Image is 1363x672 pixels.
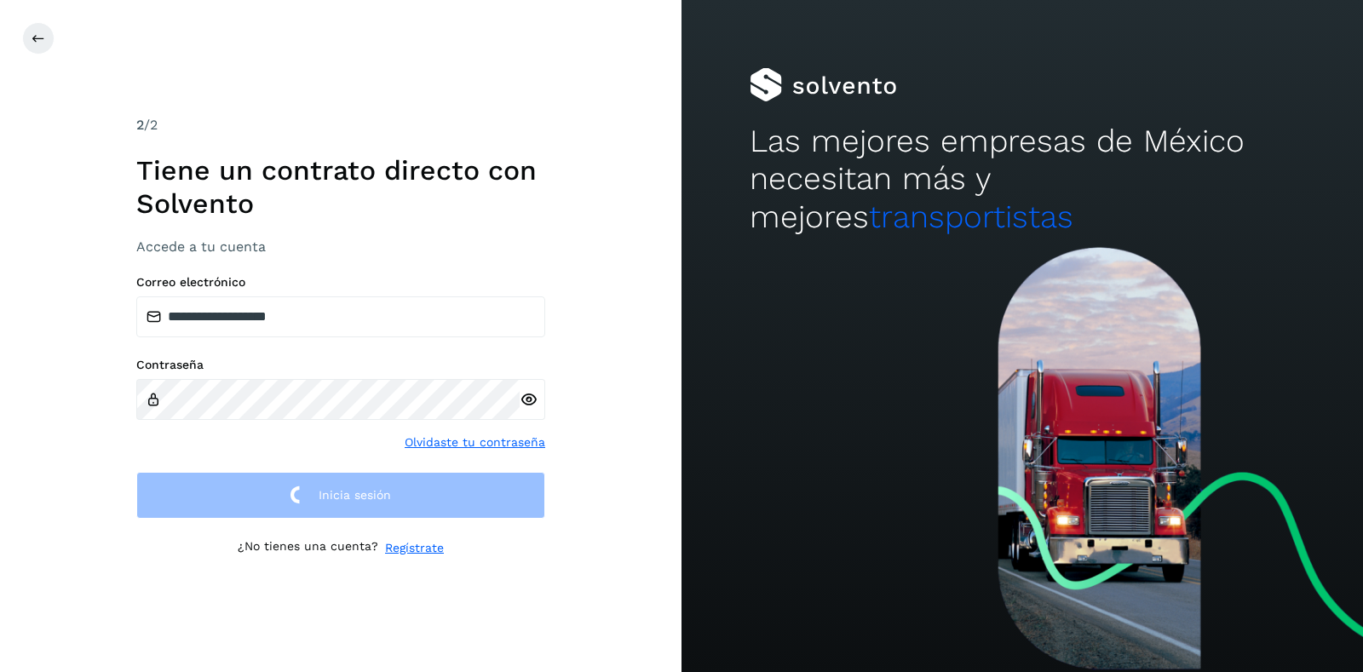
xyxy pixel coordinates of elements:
p: ¿No tienes una cuenta? [238,539,378,557]
label: Correo electrónico [136,275,545,290]
span: 2 [136,117,144,133]
span: transportistas [869,198,1073,235]
button: Inicia sesión [136,472,545,519]
a: Regístrate [385,539,444,557]
a: Olvidaste tu contraseña [405,434,545,451]
span: Inicia sesión [319,489,391,501]
h2: Las mejores empresas de México necesitan más y mejores [750,123,1295,236]
label: Contraseña [136,358,545,372]
h1: Tiene un contrato directo con Solvento [136,154,545,220]
h3: Accede a tu cuenta [136,238,545,255]
div: /2 [136,115,545,135]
